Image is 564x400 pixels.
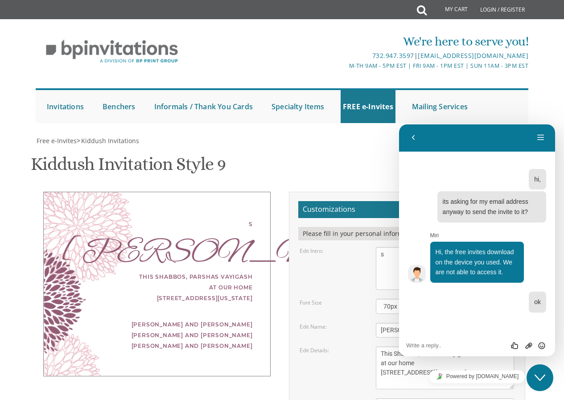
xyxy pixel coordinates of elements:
[300,247,323,255] label: Edit Intro:
[45,90,86,123] a: Invitations
[80,136,139,145] a: Kiddush Invitations
[376,247,515,290] textarea: With gratitude to Hashem we would like to invite you to the kiddush of our dear daughter/granddau...
[200,50,528,61] div: |
[399,367,555,387] iframe: chat widget
[62,247,252,258] div: [PERSON_NAME]
[300,299,322,306] label: Font Size
[399,124,555,356] iframe: chat widget
[418,51,528,60] a: [EMAIL_ADDRESS][DOMAIN_NAME]
[81,136,139,145] span: Kiddush Invitations
[62,219,252,230] div: s
[100,90,138,123] a: Benchers
[527,364,555,391] iframe: chat widget
[200,33,528,50] div: We're here to serve you!
[410,90,470,123] a: Mailing Services
[77,136,139,145] span: >
[37,136,77,145] span: Free e-Invites
[269,90,326,123] a: Specialty Items
[31,154,226,181] h1: Kiddush Invitation Style 9
[372,51,414,60] a: 732.947.3597
[300,323,327,330] label: Edit Name:
[298,201,516,218] h2: Customizations
[300,346,329,354] label: Edit Details:
[62,272,252,304] div: This Shabbos, Parshas Vayigash at our home [STREET_ADDRESS][US_STATE]
[200,61,528,70] div: M-Th 9am - 5pm EST | Fri 9am - 1pm EST | Sun 11am - 3pm EST
[298,227,516,240] div: Please fill in your personal information.
[426,1,474,19] a: My Cart
[376,346,515,389] textarea: This Shabbos, Parshas Vayigash at our home [STREET_ADDRESS][US_STATE]
[36,136,77,145] a: Free e-Invites
[341,90,395,123] a: FREE e-Invites
[376,323,515,338] textarea: [PERSON_NAME]
[152,90,255,123] a: Informals / Thank You Cards
[62,319,252,351] div: [PERSON_NAME] and [PERSON_NAME] [PERSON_NAME] and [PERSON_NAME] [PERSON_NAME] and [PERSON_NAME]
[36,33,189,70] img: BP Invitation Loft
